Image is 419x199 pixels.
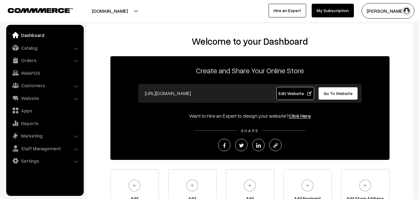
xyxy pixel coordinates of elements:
img: user [402,6,411,16]
button: [DOMAIN_NAME] [70,3,149,19]
img: COMMMERCE [8,8,73,13]
a: My Subscription [312,4,354,17]
a: Orders [8,55,82,66]
span: Edit Website [279,91,312,96]
div: Want to Hire an Expert to design your website? [110,112,390,120]
a: Customers [8,80,82,91]
a: WebPOS [8,67,82,79]
a: Reports [8,118,82,129]
a: Edit Website [276,87,314,100]
a: Hire an Expert [269,4,306,17]
a: Go To Website [318,87,358,100]
a: Catalog [8,42,82,53]
span: Go To Website [323,91,353,96]
button: [PERSON_NAME] [362,3,414,19]
img: plus.svg [126,177,143,194]
a: Dashboard [8,29,82,41]
a: Click Here [289,113,311,119]
a: Apps [8,105,82,116]
img: plus.svg [357,177,374,194]
a: Staff Management [8,143,82,154]
span: SHARE [238,128,262,133]
img: plus.svg [299,177,316,194]
p: Create and Share Your Online Store [110,65,390,76]
a: Settings [8,155,82,166]
h2: Welcome to your Dashboard [93,36,407,47]
a: Marketing [8,130,82,141]
a: COMMMERCE [8,6,62,14]
img: plus.svg [184,177,201,194]
img: plus.svg [241,177,258,194]
a: Website [8,93,82,104]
